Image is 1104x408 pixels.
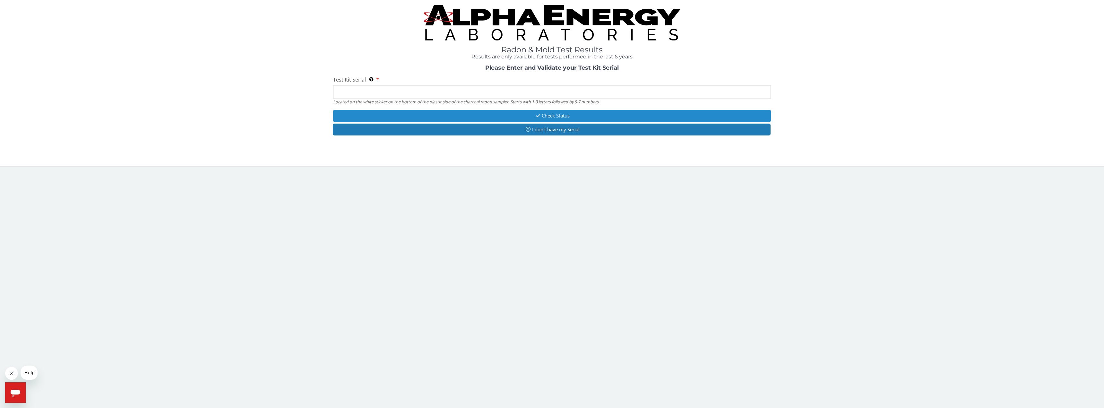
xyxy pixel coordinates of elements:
button: I don't have my Serial [333,124,771,135]
strong: Please Enter and Validate your Test Kit Serial [485,64,619,71]
h4: Results are only available for tests performed in the last 6 years [333,54,771,60]
iframe: Close message [5,367,18,380]
button: Check Status [333,110,771,122]
div: Located on the white sticker on the bottom of the plastic side of the charcoal radon sampler. Sta... [333,99,771,105]
span: Test Kit Serial [333,76,366,83]
iframe: Message from company [21,366,38,380]
img: TightCrop.jpg [424,5,680,40]
iframe: Button to launch messaging window [5,382,26,403]
h1: Radon & Mold Test Results [333,46,771,54]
